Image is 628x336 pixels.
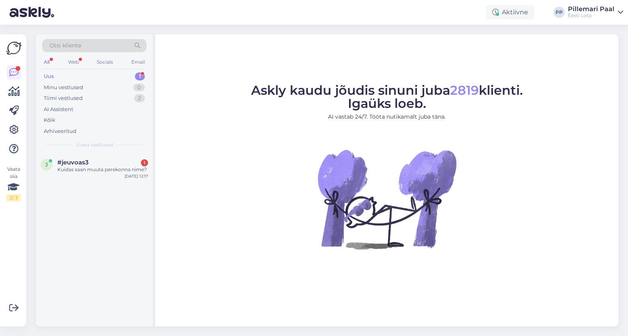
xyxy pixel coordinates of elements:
[568,6,614,12] div: Pillemari Paal
[66,57,80,67] div: Web
[57,159,89,166] span: #jeuvoas3
[568,12,614,19] div: Eesti Loto
[44,94,83,102] div: Tiimi vestlused
[130,57,146,67] div: Email
[57,166,148,173] div: Kuidas saan muuta perekonna nime?
[95,57,115,67] div: Socials
[141,159,148,166] div: 1
[44,72,54,80] div: Uus
[76,141,113,148] span: Uued vestlused
[42,57,51,67] div: All
[486,5,534,20] div: Aktiivne
[554,7,565,18] div: PP
[44,116,55,124] div: Kõik
[133,84,145,92] div: 0
[315,127,458,271] img: No Chat active
[125,173,148,179] div: [DATE] 12:17
[49,41,81,50] span: Otsi kliente
[44,127,76,135] div: Arhiveeritud
[6,194,21,201] div: 2 / 3
[6,41,21,56] img: Askly Logo
[450,82,479,98] span: 2819
[44,84,83,92] div: Minu vestlused
[251,113,523,121] p: AI vastab 24/7. Tööta nutikamalt juba täna.
[45,162,48,168] span: j
[134,94,145,102] div: 2
[135,72,145,80] div: 1
[251,82,523,111] span: Askly kaudu jõudis sinuni juba klienti. Igaüks loeb.
[6,166,21,201] div: Vaata siia
[568,6,623,19] a: Pillemari PaalEesti Loto
[44,105,73,113] div: AI Assistent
